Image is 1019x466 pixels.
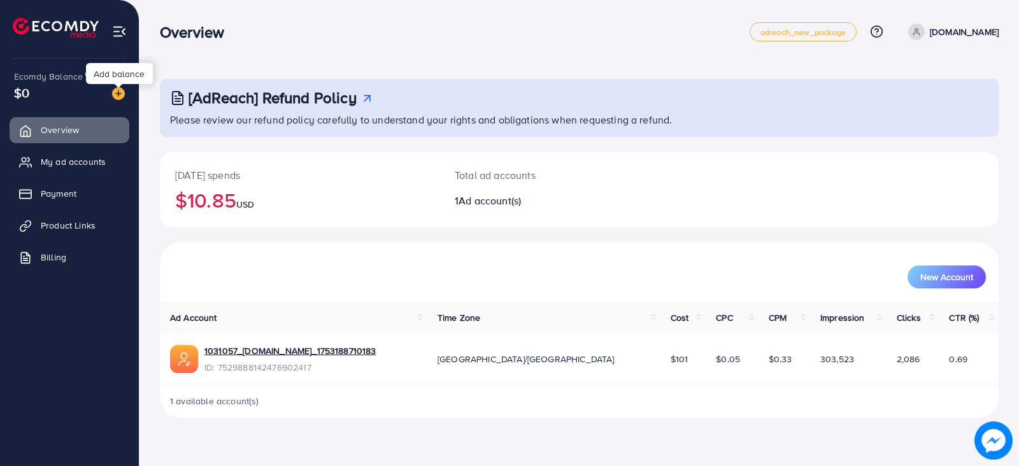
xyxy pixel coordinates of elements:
span: 1 available account(s) [170,395,259,407]
a: Overview [10,117,129,143]
span: [GEOGRAPHIC_DATA]/[GEOGRAPHIC_DATA] [438,353,615,365]
span: Ecomdy Balance [14,70,83,83]
img: image [112,87,125,100]
span: USD [236,198,254,211]
span: 2,086 [897,353,920,365]
span: CTR (%) [949,311,979,324]
span: 0.69 [949,353,967,365]
p: [DOMAIN_NAME] [930,24,999,39]
h2: $10.85 [175,188,424,212]
a: Payment [10,181,129,206]
a: My ad accounts [10,149,129,174]
span: Billing [41,251,66,264]
p: Please review our refund policy carefully to understand your rights and obligations when requesti... [170,112,991,127]
img: menu [112,24,127,39]
span: $0.33 [769,353,792,365]
h3: [AdReach] Refund Policy [189,88,357,107]
a: [DOMAIN_NAME] [903,24,999,40]
span: Product Links [41,219,96,232]
span: CPM [769,311,787,324]
span: Payment [41,187,76,200]
span: Cost [671,311,689,324]
div: Add balance [86,63,153,84]
span: ID: 7529888142476902417 [204,361,376,374]
img: ic-ads-acc.e4c84228.svg [170,345,198,373]
span: New Account [920,272,973,281]
span: My ad accounts [41,155,106,168]
p: [DATE] spends [175,167,424,183]
a: 1031057_[DOMAIN_NAME]_1753188710183 [204,344,376,357]
span: Ad account(s) [459,194,521,208]
img: image [974,421,1013,460]
span: adreach_new_package [760,28,846,36]
span: Time Zone [438,311,480,324]
span: Ad Account [170,311,217,324]
h2: 1 [455,195,634,207]
h3: Overview [160,23,234,41]
span: CPC [716,311,732,324]
p: Total ad accounts [455,167,634,183]
a: adreach_new_package [750,22,857,41]
span: $0.05 [716,353,740,365]
span: $0 [14,83,29,102]
a: Billing [10,244,129,270]
span: 303,523 [820,353,854,365]
span: $101 [671,353,688,365]
span: Overview [41,124,79,136]
a: Product Links [10,213,129,238]
span: Clicks [897,311,921,324]
img: logo [13,18,99,38]
button: New Account [908,265,986,288]
span: Impression [820,311,865,324]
